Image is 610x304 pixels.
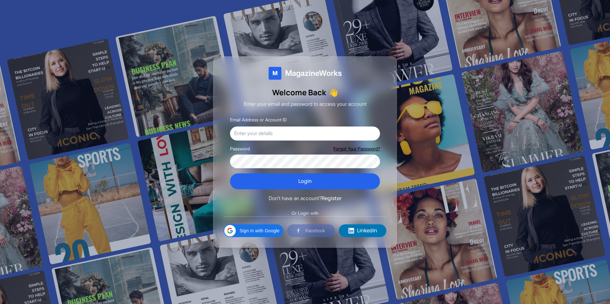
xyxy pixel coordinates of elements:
button: LinkedIn [339,224,386,237]
button: Forgot Your Password? [333,146,380,152]
span: M [272,69,278,78]
label: Password [230,146,250,152]
span: Waving hand [329,87,338,98]
span: Don't have an account? [269,195,322,201]
button: Show password [370,158,376,164]
h1: Welcome Back [224,87,386,98]
button: Register [322,194,342,203]
input: Enter your details [230,127,380,141]
button: Login [230,173,380,189]
label: Email Address or Account ID [230,117,287,122]
span: LinkedIn [357,227,377,235]
div: Sign in with Google [224,224,283,237]
button: Facebook [287,224,335,237]
span: MagazineWorks [285,68,342,78]
span: Or Login with [288,210,323,216]
p: Enter your email and password to access your account [224,100,386,108]
span: Sign in with Google [240,227,279,234]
